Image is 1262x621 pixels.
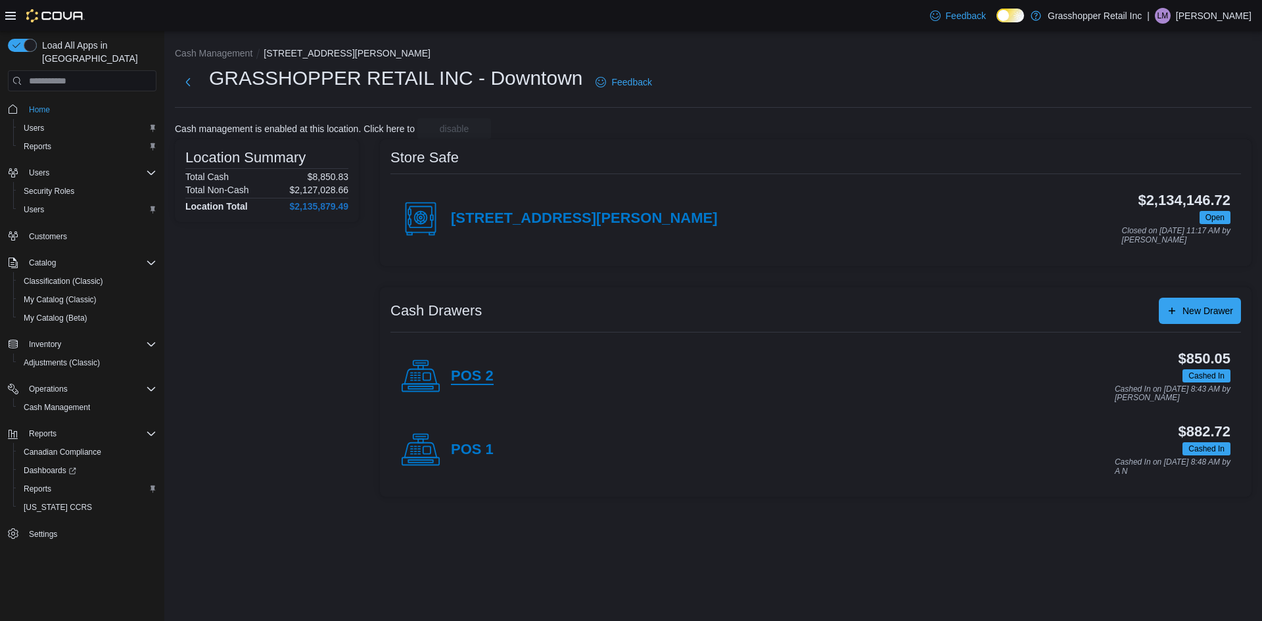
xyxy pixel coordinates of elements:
h3: Location Summary [185,150,306,166]
button: Home [3,99,162,118]
span: Load All Apps in [GEOGRAPHIC_DATA] [37,39,156,65]
button: [STREET_ADDRESS][PERSON_NAME] [264,48,431,58]
a: Feedback [925,3,991,29]
span: Home [29,104,50,115]
a: Reports [18,481,57,497]
p: $8,850.83 [308,172,348,182]
span: Operations [29,384,68,394]
p: [PERSON_NAME] [1176,8,1251,24]
span: Open [1200,211,1230,224]
button: Settings [3,524,162,543]
span: Adjustments (Classic) [24,357,100,368]
a: My Catalog (Classic) [18,292,102,308]
p: Cash management is enabled at this location. Click here to [175,124,415,134]
button: Operations [24,381,73,397]
span: Settings [24,526,156,542]
span: Users [18,120,156,136]
button: Canadian Compliance [13,443,162,461]
h4: POS 2 [451,368,494,385]
input: Dark Mode [996,9,1024,22]
h4: $2,135,879.49 [289,201,348,212]
span: Feedback [611,76,651,89]
span: Inventory [24,336,156,352]
span: Catalog [24,255,156,271]
span: Inventory [29,339,61,350]
span: Users [29,168,49,178]
nav: Complex example [8,94,156,578]
a: Home [24,102,55,118]
span: Classification (Classic) [18,273,156,289]
span: Settings [29,529,57,540]
button: Reports [3,425,162,443]
span: Home [24,101,156,117]
button: Cash Management [13,398,162,417]
button: My Catalog (Beta) [13,309,162,327]
a: Security Roles [18,183,80,199]
button: [US_STATE] CCRS [13,498,162,517]
span: Canadian Compliance [18,444,156,460]
span: Adjustments (Classic) [18,355,156,371]
h4: [STREET_ADDRESS][PERSON_NAME] [451,210,718,227]
span: disable [440,122,469,135]
h3: $850.05 [1179,351,1230,367]
a: Dashboards [18,463,82,478]
span: Security Roles [18,183,156,199]
h4: Location Total [185,201,248,212]
span: My Catalog (Classic) [24,294,97,305]
span: [US_STATE] CCRS [24,502,92,513]
span: Cash Management [18,400,156,415]
p: Cashed In on [DATE] 8:43 AM by [PERSON_NAME] [1115,385,1230,403]
a: Users [18,120,49,136]
button: Users [3,164,162,182]
a: Reports [18,139,57,154]
span: Security Roles [24,186,74,196]
span: Reports [18,481,156,497]
button: Security Roles [13,182,162,200]
span: Users [24,123,44,133]
span: Washington CCRS [18,499,156,515]
a: Feedback [590,69,657,95]
span: New Drawer [1182,304,1233,317]
h6: Total Cash [185,172,229,182]
button: Users [13,200,162,219]
span: Users [18,202,156,218]
button: Customers [3,227,162,246]
span: My Catalog (Beta) [24,313,87,323]
span: Cashed In [1188,443,1225,455]
a: [US_STATE] CCRS [18,499,97,515]
span: LM [1157,8,1169,24]
h3: $2,134,146.72 [1138,193,1230,208]
span: Classification (Classic) [24,276,103,287]
span: Dashboards [18,463,156,478]
a: Settings [24,526,62,542]
span: Open [1205,212,1225,223]
button: Adjustments (Classic) [13,354,162,372]
button: Reports [13,480,162,498]
span: Catalog [29,258,56,268]
button: New Drawer [1159,298,1241,324]
button: My Catalog (Classic) [13,290,162,309]
span: Reports [18,139,156,154]
button: disable [417,118,491,139]
p: Cashed In on [DATE] 8:48 AM by A N [1115,458,1230,476]
button: Operations [3,380,162,398]
a: Users [18,202,49,218]
h4: POS 1 [451,442,494,459]
span: Users [24,204,44,215]
span: Operations [24,381,156,397]
span: My Catalog (Beta) [18,310,156,326]
button: Classification (Classic) [13,272,162,290]
span: My Catalog (Classic) [18,292,156,308]
span: Cashed In [1188,370,1225,382]
p: $2,127,028.66 [289,185,348,195]
img: Cova [26,9,85,22]
nav: An example of EuiBreadcrumbs [175,47,1251,62]
button: Catalog [24,255,61,271]
span: Customers [29,231,67,242]
h3: Store Safe [390,150,459,166]
h3: $882.72 [1179,424,1230,440]
button: Reports [13,137,162,156]
span: Users [24,165,156,181]
span: Cashed In [1182,442,1230,455]
button: Users [24,165,55,181]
